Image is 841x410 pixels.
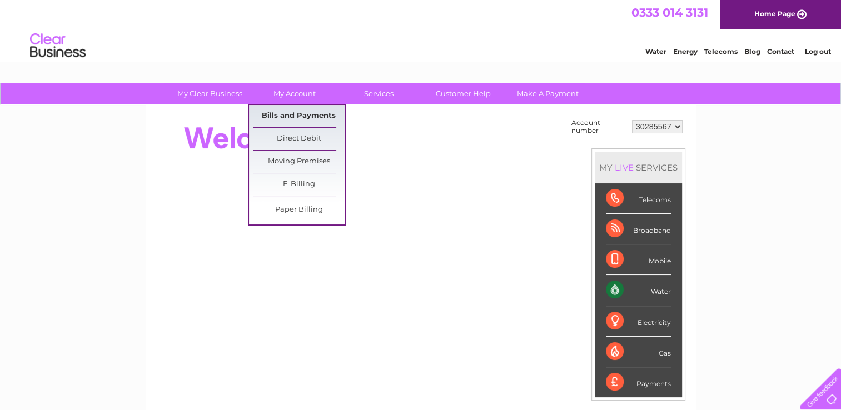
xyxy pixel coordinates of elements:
a: Water [645,47,666,56]
a: My Clear Business [164,83,256,104]
div: Clear Business is a trading name of Verastar Limited (registered in [GEOGRAPHIC_DATA] No. 3667643... [158,6,684,54]
a: Energy [673,47,698,56]
a: My Account [248,83,340,104]
a: Paper Billing [253,199,345,221]
a: Blog [744,47,760,56]
a: 0333 014 3131 [631,6,708,19]
a: Moving Premises [253,151,345,173]
a: Direct Debit [253,128,345,150]
a: Customer Help [417,83,509,104]
div: Broadband [606,214,671,244]
a: Log out [804,47,830,56]
a: Services [333,83,425,104]
a: Telecoms [704,47,738,56]
div: Gas [606,337,671,367]
a: Make A Payment [502,83,594,104]
div: Mobile [606,244,671,275]
div: LIVE [613,162,636,173]
div: Payments [606,367,671,397]
div: Water [606,275,671,306]
div: Electricity [606,306,671,337]
a: Bills and Payments [253,105,345,127]
a: Contact [767,47,794,56]
img: logo.png [29,29,86,63]
a: E-Billing [253,173,345,196]
td: Account number [569,116,629,137]
div: Telecoms [606,183,671,214]
div: MY SERVICES [595,152,682,183]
